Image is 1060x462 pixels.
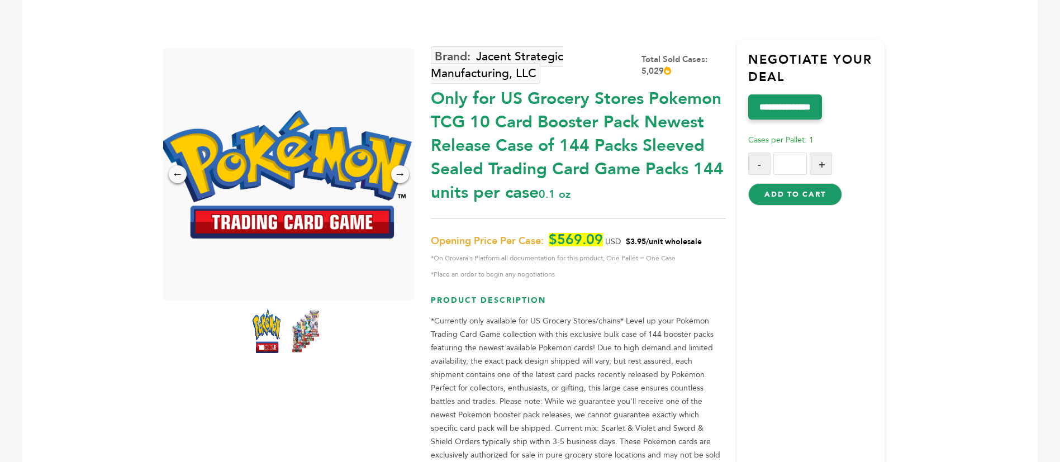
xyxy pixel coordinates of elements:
div: Total Sold Cases: 5,029 [641,54,726,77]
span: USD [605,236,621,247]
button: - [748,153,771,175]
h3: Product Description [431,295,726,315]
div: Only for US Grocery Stores Pokemon TCG 10 Card Booster Pack Newest Release Case of 144 Packs Slee... [431,82,726,204]
span: $569.09 [549,233,603,246]
div: ← [169,165,187,183]
span: $3.95/unit wholesale [626,236,702,247]
img: *Only for US Grocery Stores* Pokemon TCG 10 Card Booster Pack – Newest Release (Case of 144 Packs... [160,110,412,239]
img: *Only for US Grocery Stores* Pokemon TCG 10 Card Booster Pack – Newest Release (Case of 144 Packs... [253,308,281,353]
h3: Negotiate Your Deal [748,51,885,94]
img: *Only for US Grocery Stores* Pokemon TCG 10 Card Booster Pack – Newest Release (Case of 144 Packs... [290,306,321,355]
span: *Place an order to begin any negotiations [431,268,726,281]
div: → [391,165,409,183]
span: Cases per Pallet: 1 [748,135,814,145]
span: Opening Price Per Case: [431,235,544,248]
button: + [810,153,832,175]
a: Jacent Strategic Manufacturing, LLC [431,46,563,83]
span: 0.1 oz [539,187,571,202]
button: Add to Cart [748,183,842,206]
span: *On Grovara's Platform all documentation for this product, One Pallet = One Case [431,251,726,265]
